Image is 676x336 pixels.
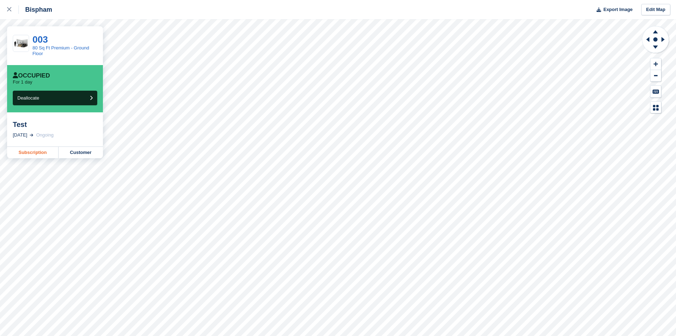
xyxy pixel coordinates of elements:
[650,86,661,97] button: Keyboard Shortcuts
[13,38,29,49] img: 75-sqft-unit%20(1).jpg
[592,4,633,16] button: Export Image
[59,147,103,158] a: Customer
[19,5,52,14] div: Bispham
[13,79,32,85] p: For 1 day
[650,102,661,113] button: Map Legend
[30,134,33,137] img: arrow-right-light-icn-cde0832a797a2874e46488d9cf13f60e5c3a73dbe684e267c42b8395dfbc2abf.svg
[36,132,54,139] div: Ongoing
[603,6,632,13] span: Export Image
[33,34,48,45] a: 003
[33,45,89,56] a: 80 Sq Ft Premium - Ground Floor
[13,91,97,105] button: Deallocate
[650,70,661,82] button: Zoom Out
[13,132,27,139] div: [DATE]
[13,120,97,129] div: Test
[7,147,59,158] a: Subscription
[650,58,661,70] button: Zoom In
[17,95,39,101] span: Deallocate
[641,4,670,16] a: Edit Map
[13,72,50,79] div: Occupied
